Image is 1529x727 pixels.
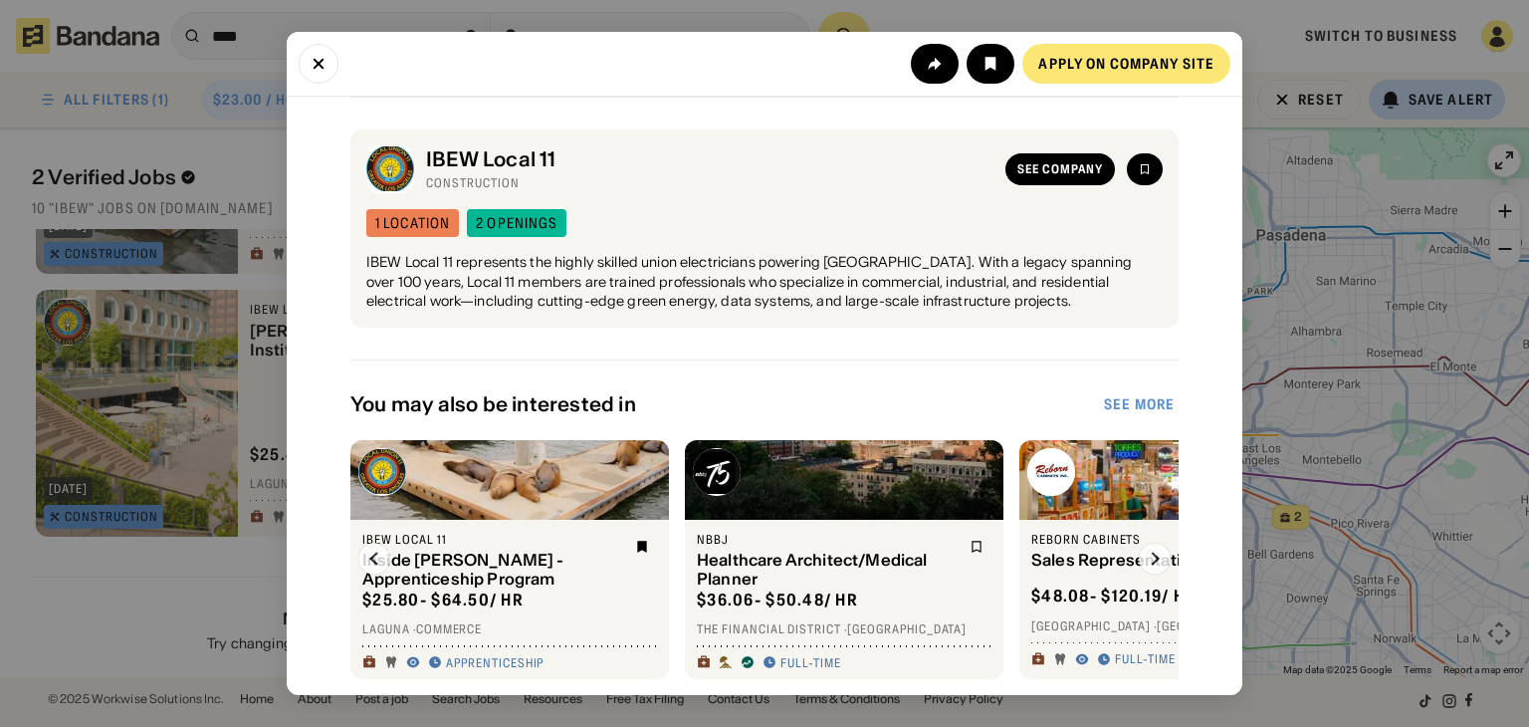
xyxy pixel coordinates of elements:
div: Construction [426,175,993,191]
div: Healthcare Architect/Medical Planner [697,551,958,589]
div: You may also be interested in [350,392,1100,416]
div: Apply on company site [1038,57,1214,71]
div: Sales Representative [1031,551,1292,570]
div: 1 location [375,216,450,230]
div: Reborn Cabinets [1031,532,1292,548]
div: 2 openings [476,216,557,230]
img: IBEW Local 11 logo [358,448,406,496]
img: Right Arrow [1139,543,1171,575]
div: IBEW Local 11 [362,532,623,548]
div: $ 48.08 - $120.19 / hr [1031,586,1196,606]
div: Inside [PERSON_NAME] - Apprenticeship Program [362,551,623,589]
div: Full-time [780,655,841,671]
img: IBEW Local 11 logo [366,145,414,193]
div: Laguna · Commerce [362,621,657,637]
div: $ 36.06 - $50.48 / hr [697,590,858,610]
button: Close [299,44,338,84]
div: NBBJ [697,532,958,548]
div: The Financial District · [GEOGRAPHIC_DATA] [697,621,991,637]
div: $ 25.80 - $64.50 / hr [362,590,524,610]
img: Reborn Cabinets logo [1027,448,1075,496]
div: [GEOGRAPHIC_DATA] · [GEOGRAPHIC_DATA] [1031,618,1326,634]
div: See more [1104,397,1175,411]
div: Full-time [1115,651,1176,667]
img: Left Arrow [358,543,390,575]
div: See company [1017,163,1103,175]
div: IBEW Local 11 represents the highly skilled union electricians powering [GEOGRAPHIC_DATA]. With a... [366,253,1163,312]
div: IBEW Local 11 [426,147,993,171]
div: Apprenticeship [446,655,544,671]
img: NBBJ logo [693,448,741,496]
